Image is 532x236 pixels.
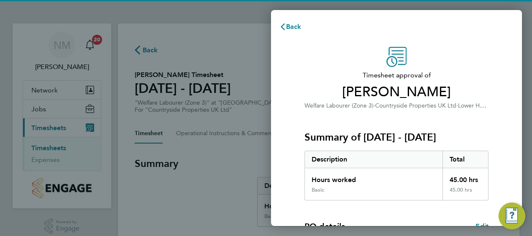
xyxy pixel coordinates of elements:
span: · [373,102,375,109]
span: Back [286,23,302,31]
div: Total [442,151,489,168]
div: 45.00 hrs [442,168,489,187]
span: Lower Herne [458,101,492,109]
h4: PO details [304,221,345,232]
div: Summary of 18 - 24 Aug 2025 [304,151,489,200]
button: Engage Resource Center [499,203,525,229]
a: Edit [476,221,489,231]
span: Timesheet approval of [304,70,489,80]
span: Edit [476,222,489,230]
span: · [456,102,458,109]
h3: Summary of [DATE] - [DATE] [304,131,489,144]
div: Basic [312,187,324,193]
button: Back [271,18,310,35]
div: 45.00 hrs [442,187,489,200]
div: Hours worked [305,168,442,187]
span: Countryside Properties UK Ltd [375,102,456,109]
span: [PERSON_NAME] [304,84,489,100]
div: Description [305,151,442,168]
span: Welfare Labourer (Zone 3) [304,102,373,109]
